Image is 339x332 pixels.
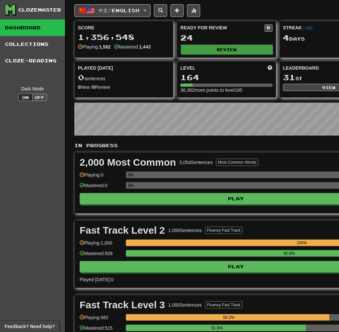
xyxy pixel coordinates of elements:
[80,157,176,167] div: 2,000 Most Common
[78,73,84,82] span: 0
[114,44,151,50] div: Mastered:
[169,227,202,234] div: 1,000 Sentences
[283,73,296,82] span: 31
[78,33,170,41] div: 1,356,548
[303,26,313,30] a: (+08)
[154,4,167,17] button: Search sentences
[139,44,151,50] strong: 1,443
[78,65,113,71] span: Played [DATE]
[78,84,81,90] strong: 0
[99,8,140,13] span: 中文 / English
[78,24,170,31] div: Score
[32,94,47,101] button: Off
[187,4,200,17] button: More stats
[180,24,264,31] div: Ready for Review
[180,87,272,93] div: 36,362 more points to level 165
[18,94,33,101] button: On
[80,250,123,261] div: Mastered: 928
[205,301,243,309] button: Fluency Fast Track
[5,85,60,92] div: Dark Mode
[80,172,123,183] div: Playing: 0
[80,300,165,310] div: Fast Track Level 3
[80,277,113,282] span: Played [DATE]: 0
[99,44,111,50] strong: 1,582
[268,65,273,71] span: Score more points to level up
[180,65,195,71] span: Level
[128,314,329,321] div: 58.2%
[205,227,243,234] button: Fluency Fast Track
[80,240,123,250] div: Playing: 1,000
[216,159,258,166] button: Most Common Words
[169,302,202,308] div: 1,000 Sentences
[78,73,170,82] div: sentences
[78,84,170,90] div: New / Review
[93,84,95,90] strong: 0
[5,323,55,330] span: Open feedback widget
[180,34,272,42] div: 24
[74,4,151,17] button: 中文/English
[78,44,111,50] div: Playing:
[283,65,319,71] span: Leaderboard
[170,4,184,17] button: Add sentence to collection
[80,182,123,193] div: Mastered: 0
[128,325,306,331] div: 51.5%
[180,73,272,82] div: 164
[80,225,165,235] div: Fast Track Level 2
[179,159,213,166] div: 3,054 Sentences
[80,314,123,325] div: Playing: 582
[181,45,273,54] button: Review
[18,7,61,13] div: Clozemaster
[283,33,289,42] span: 4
